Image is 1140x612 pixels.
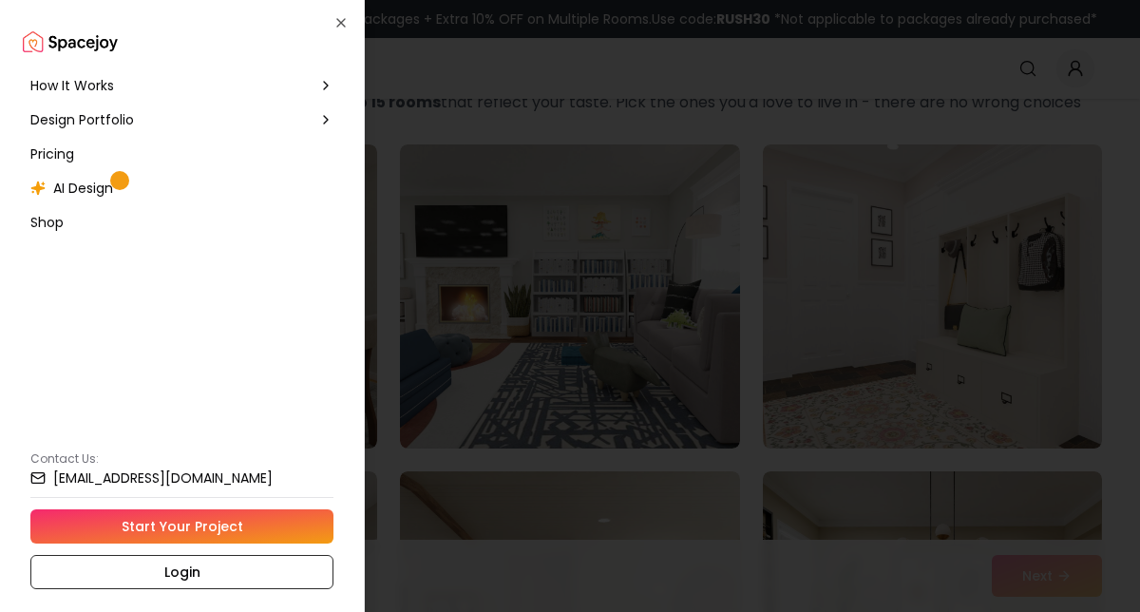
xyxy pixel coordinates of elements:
[30,213,64,232] span: Shop
[30,509,333,544] a: Start Your Project
[53,179,113,198] span: AI Design
[30,76,114,95] span: How It Works
[30,470,333,486] a: [EMAIL_ADDRESS][DOMAIN_NAME]
[53,471,273,485] small: [EMAIL_ADDRESS][DOMAIN_NAME]
[30,110,134,129] span: Design Portfolio
[30,451,333,467] p: Contact Us:
[30,144,74,163] span: Pricing
[30,555,333,589] a: Login
[23,23,118,61] img: Spacejoy Logo
[23,23,118,61] a: Spacejoy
